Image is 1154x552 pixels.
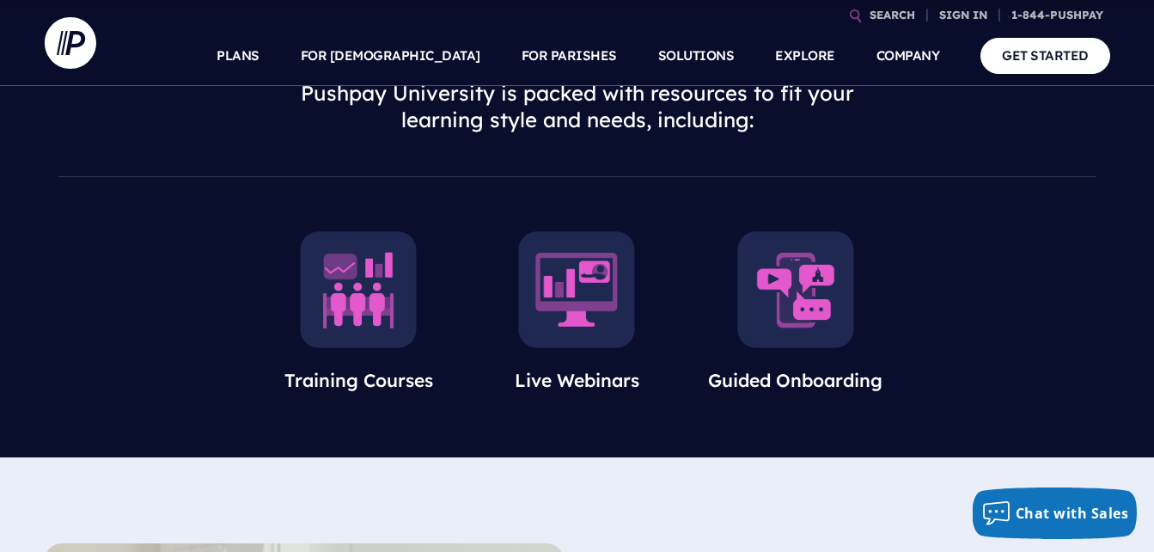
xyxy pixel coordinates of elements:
[277,66,878,147] h3: Pushpay University is packed with resources to fit your learning style and needs, including:
[658,26,735,86] a: SOLUTIONS
[708,369,882,391] span: Guided Onboarding
[775,26,835,86] a: EXPLORE
[1016,504,1129,523] span: Chat with Sales
[217,26,259,86] a: PLANS
[980,38,1110,73] a: GET STARTED
[973,488,1138,539] button: Chat with Sales
[301,26,480,86] a: FOR [DEMOGRAPHIC_DATA]
[284,369,433,391] span: Training Courses
[515,369,639,391] span: Live Webinars
[876,26,940,86] a: COMPANY
[522,26,617,86] a: FOR PARISHES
